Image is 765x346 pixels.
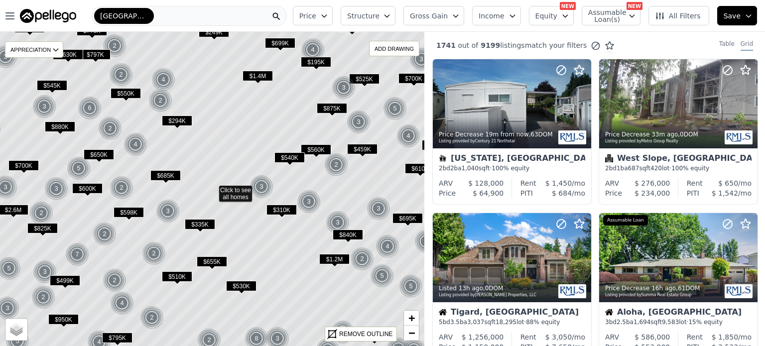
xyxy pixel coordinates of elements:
div: NEW [560,2,576,10]
span: $600K [72,183,103,194]
span: All Filters [655,11,701,21]
span: $499K [50,275,80,286]
span: $598K [114,207,144,218]
img: g1.png [142,241,166,265]
span: Assumable Loan(s) [588,9,620,23]
div: 3 [347,110,371,134]
div: 2 bd 2 ba sqft · 100% equity [439,164,585,172]
img: g1.png [326,211,350,234]
span: $ 684 [552,189,572,197]
div: Price Decrease , 61 DOM [605,284,717,292]
img: g1.png [140,306,164,330]
span: Save [724,11,741,21]
div: 3 [297,190,321,214]
div: $895K [359,331,389,346]
div: $550K [111,88,141,103]
img: House [439,308,447,316]
time: 2025-08-10 17:32 [485,131,528,138]
div: 2 bd 1 ba sqft lot · 100% equity [605,164,752,172]
div: $545K [37,80,67,95]
div: $600K [72,183,103,198]
div: $685K [422,140,452,154]
div: Listing provided by Summa Real Estate Group [605,292,717,298]
span: $ 1,850 [712,333,738,341]
span: $1.2M [319,254,350,264]
span: $335K [185,219,215,230]
img: g1.png [347,110,371,134]
div: 4 [396,124,420,148]
img: g1.png [109,63,133,87]
span: $ 64,900 [473,189,504,197]
div: 3 [33,260,57,284]
div: /mo [703,178,752,188]
span: $630K [53,49,83,60]
div: 2 [324,153,348,177]
div: 3 [250,175,273,199]
div: Listed , 0 DOM [439,284,550,292]
time: 2025-08-10 01:23 [651,285,676,292]
div: Aloha, [GEOGRAPHIC_DATA] [605,308,752,318]
span: $700K [8,160,39,171]
span: Income [479,11,505,21]
img: g1.png [44,177,69,201]
div: out of listings [424,40,615,51]
span: $ 650 [718,179,738,187]
div: 6 [78,96,102,120]
span: $545K [37,80,67,91]
div: $335K [185,219,215,233]
span: $640K [14,22,45,33]
button: Structure [341,6,395,25]
div: REMOVE OUTLINE [339,330,392,339]
span: $778K [77,25,107,36]
div: PITI [687,188,699,198]
div: 9 [414,230,438,253]
img: g1.png [32,95,57,118]
span: $560K [301,144,331,155]
div: 5 [383,97,407,120]
div: ARV [605,332,619,342]
img: g1.png [396,124,421,148]
div: Listing provided by Metro Group Realty [605,138,717,144]
img: g1.png [301,38,325,62]
div: Rent [687,332,703,342]
span: $840K [333,230,363,240]
div: 3 [332,76,356,100]
div: ADD DRAWING [370,41,419,56]
div: /mo [536,178,585,188]
div: Listing provided by [PERSON_NAME] Properties, LLC [439,292,550,298]
span: $880K [45,121,75,132]
span: $610K [405,163,435,174]
span: $ 1,256,000 [462,333,504,341]
div: $700K [8,160,39,175]
div: 4 [124,132,147,156]
span: 18,295 [496,319,516,326]
span: 9,583 [662,319,679,326]
img: g1.png [33,260,57,284]
div: Price Decrease , 0 DOM [605,130,717,138]
div: 3 [156,199,180,223]
img: Mobile [439,154,447,162]
div: $695K [392,213,423,228]
img: g1.png [31,285,56,309]
button: Income [472,6,521,25]
div: $630K [53,49,83,64]
div: 2 [103,268,127,292]
span: $ 128,000 [468,179,504,187]
div: 2 [103,34,127,58]
div: 4 [301,38,325,62]
div: 5 [67,156,91,180]
span: $795K [102,333,132,343]
span: [GEOGRAPHIC_DATA]-[GEOGRAPHIC_DATA]-[GEOGRAPHIC_DATA] [100,11,148,21]
div: $310K [266,205,297,219]
img: g1.png [324,153,349,177]
div: Table [719,40,735,51]
span: $310K [266,205,297,215]
a: Layers [5,319,27,341]
span: $ 1,450 [545,179,572,187]
div: 2 [29,201,53,225]
img: g1.png [67,156,91,180]
span: $775K [337,22,367,32]
div: 2 [142,241,166,265]
img: g1.png [414,230,439,253]
div: Price Decrease , 63 DOM [439,130,550,138]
